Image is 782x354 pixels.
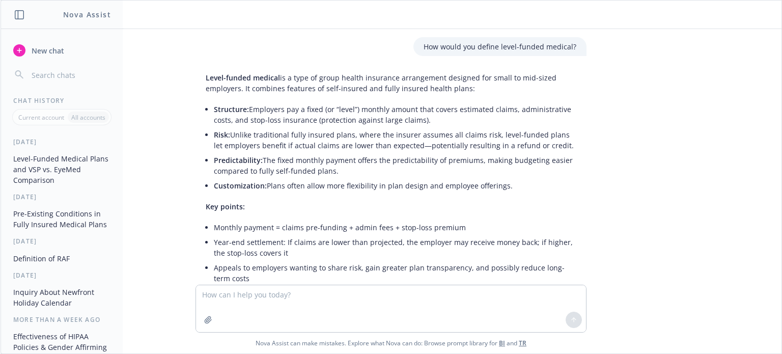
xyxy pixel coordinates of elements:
[9,284,115,311] button: Inquiry About Newfront Holiday Calendar
[214,153,576,178] li: The fixed monthly payment offers the predictability of premiums, making budgeting easier compared...
[206,73,280,83] span: Level-funded medical
[9,250,115,267] button: Definition of RAF
[1,193,123,201] div: [DATE]
[1,237,123,246] div: [DATE]
[214,127,576,153] li: Unlike traditional fully insured plans, where the insurer assumes all claims risk, level-funded p...
[214,102,576,127] li: Employers pay a fixed (or “level”) monthly amount that covers estimated claims, administrative co...
[214,104,249,114] span: Structure:
[214,155,263,165] span: Predictability:
[499,339,505,347] a: BI
[214,220,576,235] li: Monthly payment = claims pre-funding + admin fees + stop-loss premium
[1,96,123,105] div: Chat History
[206,72,576,94] p: is a type of group health insurance arrangement designed for small to mid-sized employers. It com...
[63,9,111,20] h1: Nova Assist
[9,41,115,60] button: New chat
[1,315,123,324] div: More than a week ago
[18,113,64,122] p: Current account
[30,68,110,82] input: Search chats
[214,181,267,190] span: Customization:
[71,113,105,122] p: All accounts
[214,260,576,286] li: Appeals to employers wanting to share risk, gain greater plan transparency, and possibly reduce l...
[206,202,245,211] span: Key points:
[5,333,777,353] span: Nova Assist can make mistakes. Explore what Nova can do: Browse prompt library for and
[1,138,123,146] div: [DATE]
[30,45,64,56] span: New chat
[214,130,230,140] span: Risk:
[424,41,576,52] p: How would you define level-funded medical?
[214,178,576,193] li: Plans often allow more flexibility in plan design and employee offerings.
[214,235,576,260] li: Year-end settlement: If claims are lower than projected, the employer may receive money back; if ...
[9,150,115,188] button: Level-Funded Medical Plans and VSP vs. EyeMed Comparison
[519,339,526,347] a: TR
[1,271,123,280] div: [DATE]
[9,205,115,233] button: Pre-Existing Conditions in Fully Insured Medical Plans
